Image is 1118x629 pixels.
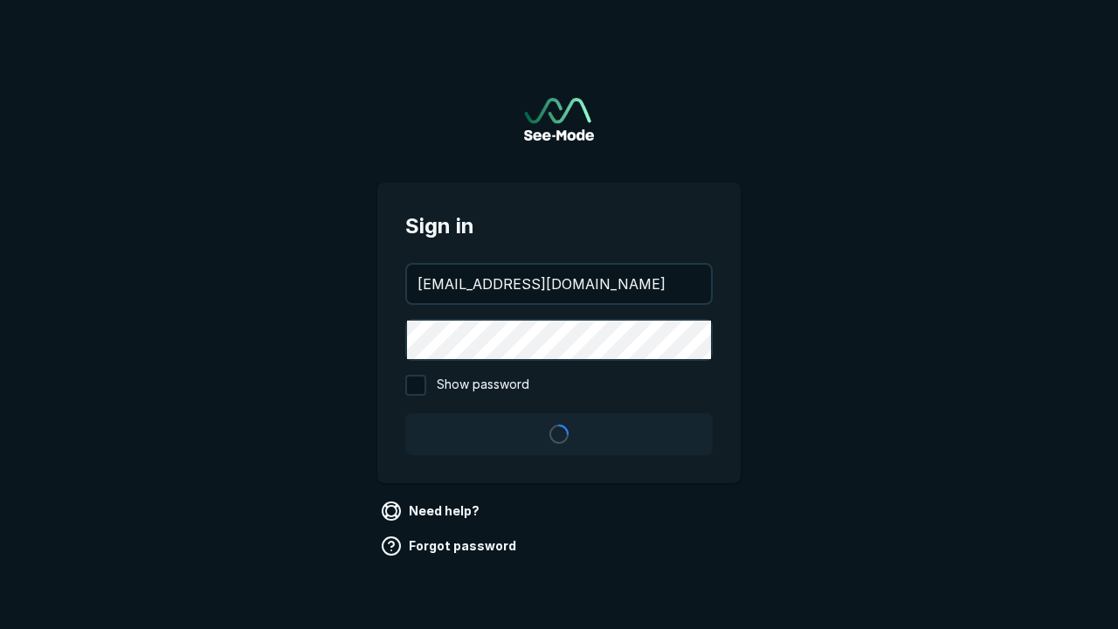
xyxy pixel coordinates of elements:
span: Sign in [405,211,713,242]
img: See-Mode Logo [524,98,594,141]
span: Show password [437,375,529,396]
input: your@email.com [407,265,711,303]
a: Forgot password [377,532,523,560]
a: Go to sign in [524,98,594,141]
a: Need help? [377,497,487,525]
